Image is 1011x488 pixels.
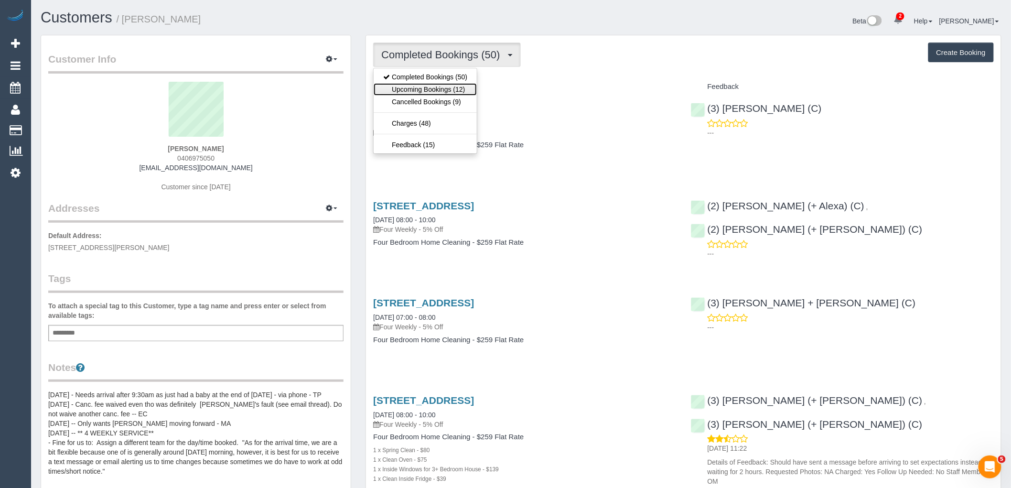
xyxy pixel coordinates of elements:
a: Help [914,17,933,25]
small: 1 x Clean Oven - $75 [373,456,427,463]
a: (2) [PERSON_NAME] (+ [PERSON_NAME]) (C) [691,224,923,235]
small: 1 x Spring Clean - $80 [373,447,430,454]
a: (2) [PERSON_NAME] (+ Alexa) (C) [691,200,864,211]
a: 2 [889,10,907,31]
p: --- [708,323,994,332]
legend: Notes [48,360,344,382]
label: Default Address: [48,231,102,240]
iframe: Intercom live chat [979,455,1001,478]
span: Completed Bookings (50) [381,49,505,61]
a: Beta [853,17,882,25]
p: --- [708,249,994,259]
img: Automaid Logo [6,10,25,23]
legend: Tags [48,271,344,293]
a: (3) [PERSON_NAME] (C) [691,103,822,114]
a: Charges (48) [374,117,477,130]
a: [DATE] 08:00 - 10:00 [373,216,435,224]
span: 2 [896,12,904,20]
h4: Four Bedroom Home Cleaning - $259 Flat Rate [373,336,676,344]
a: [PERSON_NAME] [939,17,999,25]
a: (3) [PERSON_NAME] (+ [PERSON_NAME]) (C) [691,419,923,430]
h4: Four Bedroom Home Cleaning - $259 Flat Rate [373,239,676,247]
a: [EMAIL_ADDRESS][DOMAIN_NAME] [140,164,253,172]
h4: Four Bedroom Home Cleaning - $259 Flat Rate [373,141,676,149]
legend: Customer Info [48,52,344,74]
p: --- [708,128,994,138]
button: Create Booking [928,43,994,63]
span: 5 [998,455,1006,463]
a: Customers [41,9,112,26]
p: Details of Feedback: Should have sent a message before arriving to set expectations instead of wa... [708,457,994,486]
a: (3) [PERSON_NAME] + [PERSON_NAME] (C) [691,297,916,308]
strong: [PERSON_NAME] [168,145,224,152]
span: , [924,398,926,405]
a: [STREET_ADDRESS] [373,200,474,211]
a: Completed Bookings (50) [374,71,477,83]
h4: Feedback [691,83,994,91]
p: Four Weekly - 5% Off [373,225,676,234]
h4: Service [373,83,676,91]
span: Customer since [DATE] [161,183,231,191]
a: [DATE] 08:00 - 10:00 [373,411,435,419]
button: Completed Bookings (50) [373,43,520,67]
small: 1 x Clean Inside Fridge - $39 [373,476,446,482]
small: / [PERSON_NAME] [117,14,201,24]
span: 0406975050 [177,154,215,162]
span: [STREET_ADDRESS][PERSON_NAME] [48,244,170,251]
a: [STREET_ADDRESS] [373,395,474,406]
a: [DATE] 07:00 - 08:00 [373,314,435,321]
p: [DATE] 11:22 [708,444,994,453]
p: Four Weekly - 5% Off [373,420,676,429]
p: Four Weekly - 5% Off [373,322,676,332]
h4: Four Bedroom Home Cleaning - $259 Flat Rate [373,433,676,441]
a: Feedback (15) [374,139,477,151]
a: Cancelled Bookings (9) [374,96,477,108]
a: [STREET_ADDRESS] [373,297,474,308]
img: New interface [866,15,882,28]
p: Four Weekly - 5% Off [373,128,676,137]
label: To attach a special tag to this Customer, type a tag name and press enter or select from availabl... [48,301,344,320]
a: (3) [PERSON_NAME] (+ [PERSON_NAME]) (C) [691,395,923,406]
a: Upcoming Bookings (12) [374,83,477,96]
small: 1 x Inside Windows for 3+ Bedroom House - $139 [373,466,499,473]
span: , [866,203,868,211]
